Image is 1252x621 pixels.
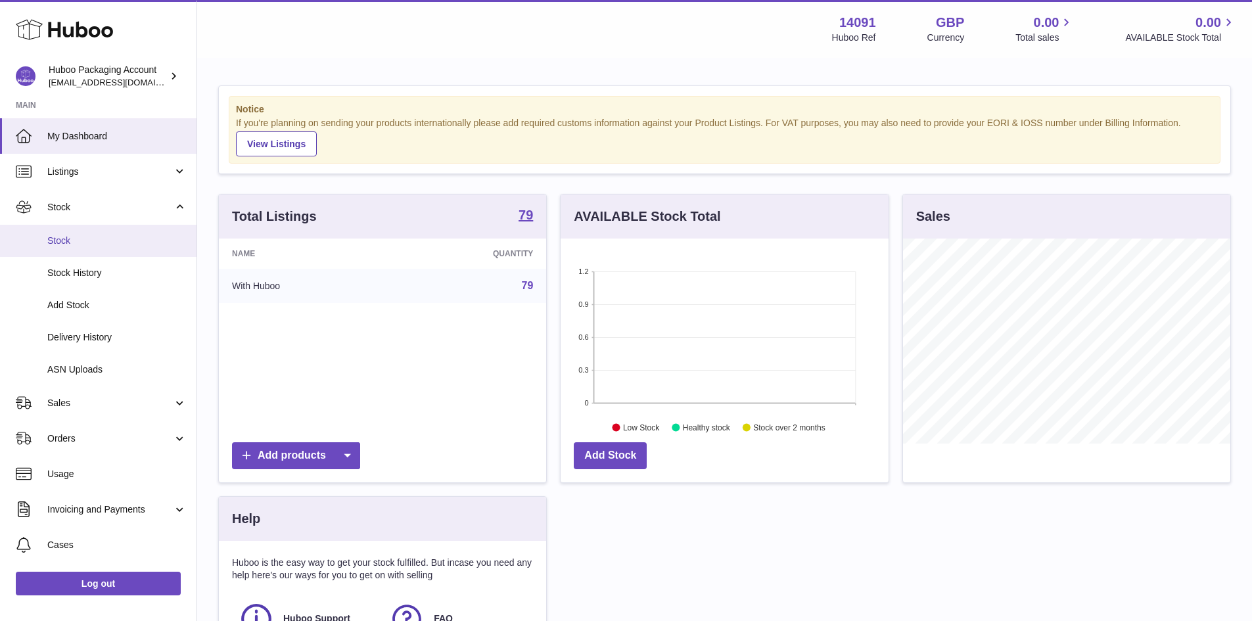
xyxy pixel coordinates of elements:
span: ASN Uploads [47,363,187,376]
div: Huboo Packaging Account [49,64,167,89]
a: Add Stock [574,442,647,469]
span: Delivery History [47,331,187,344]
h3: Total Listings [232,208,317,225]
a: 79 [522,280,534,291]
span: Stock [47,201,173,214]
strong: GBP [936,14,964,32]
text: Healthy stock [683,423,731,432]
span: My Dashboard [47,130,187,143]
a: Log out [16,572,181,595]
span: Cases [47,539,187,551]
a: View Listings [236,131,317,156]
strong: Notice [236,103,1213,116]
text: 0.3 [579,366,589,374]
span: 0.00 [1034,14,1059,32]
text: 1.2 [579,267,589,275]
span: Listings [47,166,173,178]
h3: Sales [916,208,950,225]
a: 79 [519,208,533,224]
span: Stock History [47,267,187,279]
span: 0.00 [1195,14,1221,32]
span: AVAILABLE Stock Total [1125,32,1236,44]
th: Quantity [392,239,546,269]
a: 0.00 AVAILABLE Stock Total [1125,14,1236,44]
div: Currency [927,32,965,44]
div: Huboo Ref [832,32,876,44]
text: Low Stock [623,423,660,432]
text: Stock over 2 months [754,423,825,432]
span: Invoicing and Payments [47,503,173,516]
span: Orders [47,432,173,445]
text: 0.9 [579,300,589,308]
span: Add Stock [47,299,187,311]
strong: 79 [519,208,533,221]
span: Usage [47,468,187,480]
span: Total sales [1015,32,1074,44]
text: 0.6 [579,333,589,341]
div: If you're planning on sending your products internationally please add required customs informati... [236,117,1213,156]
a: 0.00 Total sales [1015,14,1074,44]
text: 0 [585,399,589,407]
span: Stock [47,235,187,247]
img: internalAdmin-14091@internal.huboo.com [16,66,35,86]
h3: AVAILABLE Stock Total [574,208,720,225]
a: Add products [232,442,360,469]
h3: Help [232,510,260,528]
p: Huboo is the easy way to get your stock fulfilled. But incase you need any help here's our ways f... [232,557,533,582]
span: [EMAIL_ADDRESS][DOMAIN_NAME] [49,77,193,87]
th: Name [219,239,392,269]
td: With Huboo [219,269,392,303]
strong: 14091 [839,14,876,32]
span: Sales [47,397,173,409]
